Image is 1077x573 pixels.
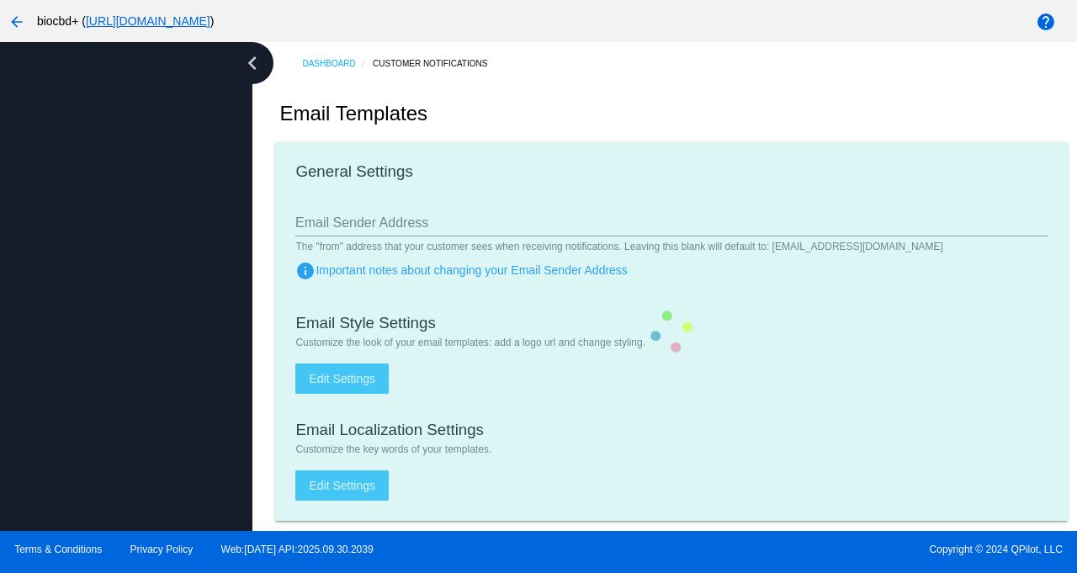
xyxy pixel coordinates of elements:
[37,14,214,28] span: biocbd+ ( )
[279,102,427,125] h2: Email Templates
[7,12,27,32] mat-icon: arrow_back
[239,50,266,77] i: chevron_left
[373,50,502,77] a: Customer Notifications
[14,544,102,555] a: Terms & Conditions
[1036,12,1056,32] mat-icon: help
[86,14,210,28] a: [URL][DOMAIN_NAME]
[553,544,1063,555] span: Copyright © 2024 QPilot, LLC
[130,544,194,555] a: Privacy Policy
[221,544,374,555] a: Web:[DATE] API:2025.09.30.2039
[302,50,373,77] a: Dashboard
